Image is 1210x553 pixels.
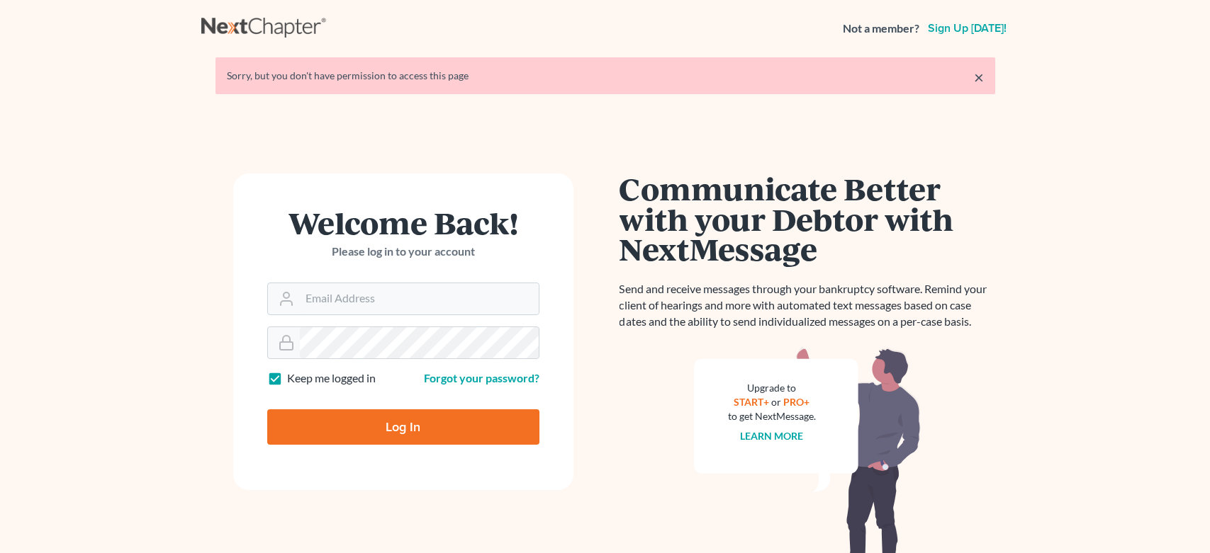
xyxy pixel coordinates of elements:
[925,23,1009,34] a: Sign up [DATE]!
[728,381,816,395] div: Upgrade to
[227,69,984,83] div: Sorry, but you don't have permission to access this page
[740,430,803,442] a: Learn more
[843,21,919,37] strong: Not a member?
[287,370,376,387] label: Keep me logged in
[728,409,816,423] div: to get NextMessage.
[771,396,781,408] span: or
[734,396,769,408] a: START+
[424,371,539,384] a: Forgot your password?
[974,69,984,86] a: ×
[783,396,810,408] a: PRO+
[267,207,539,238] h1: Welcome Back!
[620,281,995,330] p: Send and receive messages through your bankruptcy software. Remind your client of hearings and mo...
[267,409,539,445] input: Log In
[300,283,539,314] input: Email Address
[267,244,539,260] p: Please log in to your account
[620,173,995,264] h1: Communicate Better with your Debtor with NextMessage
